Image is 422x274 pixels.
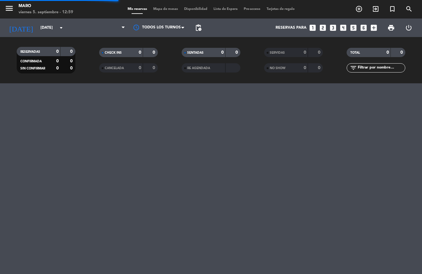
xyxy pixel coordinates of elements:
[270,67,285,70] span: NO SHOW
[360,24,368,32] i: looks_6
[351,4,367,14] span: RESERVAR MESA
[350,64,357,72] i: filter_list
[70,59,74,63] strong: 0
[181,7,210,11] span: Disponibilidad
[19,9,73,15] div: viernes 5. septiembre - 12:59
[401,4,417,14] span: BUSCAR
[235,50,239,55] strong: 0
[5,21,37,35] i: [DATE]
[264,7,298,11] span: Tarjetas de regalo
[70,66,74,70] strong: 0
[370,24,378,32] i: add_box
[309,24,317,32] i: looks_one
[5,4,14,15] button: menu
[20,50,40,53] span: RESERVADAS
[56,66,59,70] strong: 0
[389,5,396,13] i: turned_in_not
[20,60,42,63] span: CONFIRMADA
[57,24,65,31] i: arrow_drop_down
[355,5,363,13] i: add_circle_outline
[153,50,156,55] strong: 0
[270,51,285,54] span: SERVIDAS
[318,50,322,55] strong: 0
[150,7,181,11] span: Mapa de mesas
[349,24,357,32] i: looks_5
[367,4,384,14] span: WALK IN
[387,24,395,31] span: print
[276,26,306,30] span: Reservas para
[405,24,412,31] i: power_settings_new
[56,59,59,63] strong: 0
[400,50,404,55] strong: 0
[153,66,156,70] strong: 0
[386,50,389,55] strong: 0
[319,24,327,32] i: looks_two
[187,51,204,54] span: SENTADAS
[221,50,224,55] strong: 0
[70,49,74,54] strong: 0
[350,51,360,54] span: TOTAL
[56,49,59,54] strong: 0
[241,7,264,11] span: Pre-acceso
[318,66,322,70] strong: 0
[195,24,202,31] span: pending_actions
[139,66,141,70] strong: 0
[372,5,379,13] i: exit_to_app
[105,67,124,70] span: CANCELADA
[5,4,14,13] i: menu
[400,19,417,37] div: LOG OUT
[357,64,405,71] input: Filtrar por nombre...
[304,50,306,55] strong: 0
[210,7,241,11] span: Lista de Espera
[405,5,413,13] i: search
[105,51,122,54] span: CHECK INS
[19,3,73,9] div: Maro
[339,24,347,32] i: looks_4
[139,50,141,55] strong: 0
[20,67,45,70] span: SIN CONFIRMAR
[384,4,401,14] span: Reserva especial
[187,67,210,70] span: RE AGENDADA
[329,24,337,32] i: looks_3
[124,7,150,11] span: Mis reservas
[304,66,306,70] strong: 0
